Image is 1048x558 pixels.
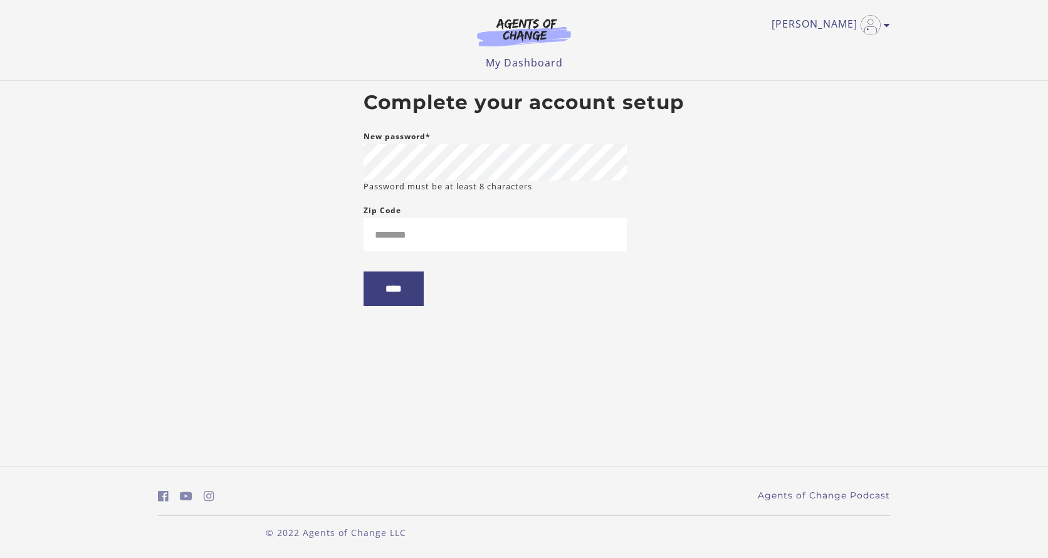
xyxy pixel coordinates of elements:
[180,487,192,505] a: https://www.youtube.com/c/AgentsofChangeTestPrepbyMeaganMitchell (Open in a new window)
[758,489,890,502] a: Agents of Change Podcast
[180,490,192,502] i: https://www.youtube.com/c/AgentsofChangeTestPrepbyMeaganMitchell (Open in a new window)
[364,181,532,192] small: Password must be at least 8 characters
[204,490,214,502] i: https://www.instagram.com/agentsofchangeprep/ (Open in a new window)
[204,487,214,505] a: https://www.instagram.com/agentsofchangeprep/ (Open in a new window)
[364,203,401,218] label: Zip Code
[772,15,884,35] a: Toggle menu
[364,129,431,144] label: New password*
[486,56,563,70] a: My Dashboard
[364,91,684,115] h2: Complete your account setup
[464,18,584,46] img: Agents of Change Logo
[158,490,169,502] i: https://www.facebook.com/groups/aswbtestprep (Open in a new window)
[158,487,169,505] a: https://www.facebook.com/groups/aswbtestprep (Open in a new window)
[158,526,514,539] p: © 2022 Agents of Change LLC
